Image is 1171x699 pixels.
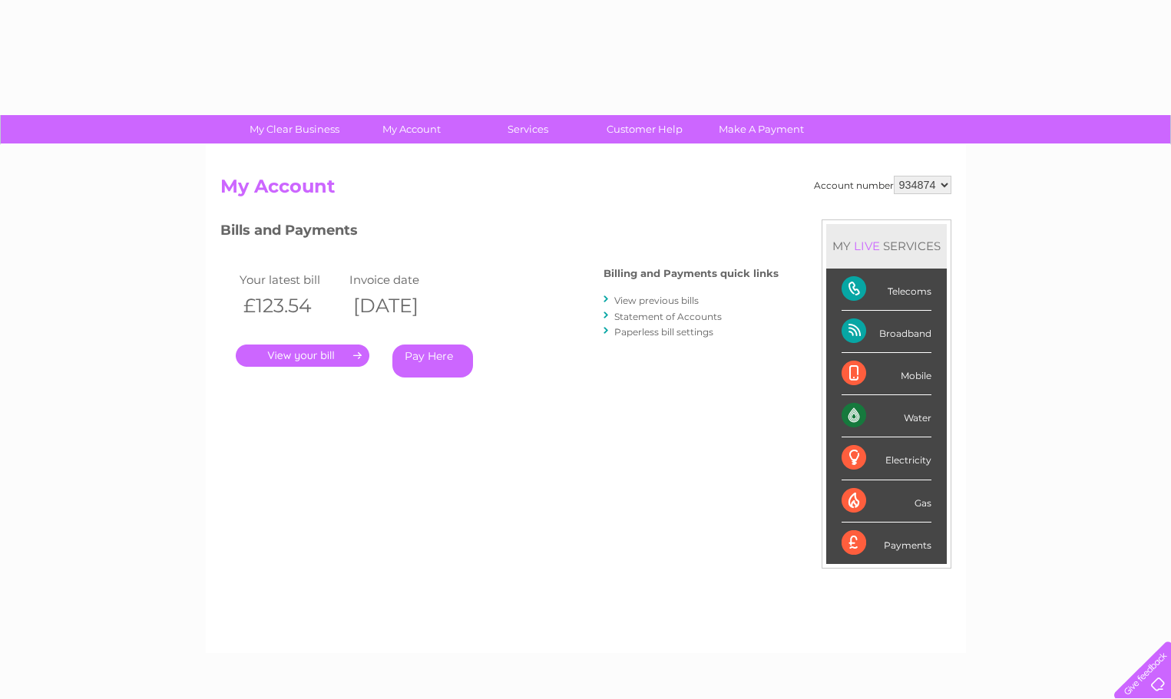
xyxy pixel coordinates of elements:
[465,115,591,143] a: Services
[842,353,931,395] div: Mobile
[392,345,473,378] a: Pay Here
[346,269,456,290] td: Invoice date
[842,269,931,311] div: Telecoms
[614,295,699,306] a: View previous bills
[614,311,722,322] a: Statement of Accounts
[220,219,779,246] h3: Bills and Payments
[698,115,825,143] a: Make A Payment
[346,290,456,321] th: [DATE]
[348,115,475,143] a: My Account
[614,326,713,338] a: Paperless bill settings
[842,395,931,437] div: Water
[236,345,369,367] a: .
[581,115,708,143] a: Customer Help
[604,268,779,279] h4: Billing and Payments quick links
[842,523,931,564] div: Payments
[851,239,883,253] div: LIVE
[236,269,346,290] td: Your latest bill
[842,480,931,523] div: Gas
[814,176,951,194] div: Account number
[826,224,947,268] div: MY SERVICES
[842,311,931,353] div: Broadband
[231,115,358,143] a: My Clear Business
[236,290,346,321] th: £123.54
[842,437,931,480] div: Electricity
[220,176,951,205] h2: My Account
